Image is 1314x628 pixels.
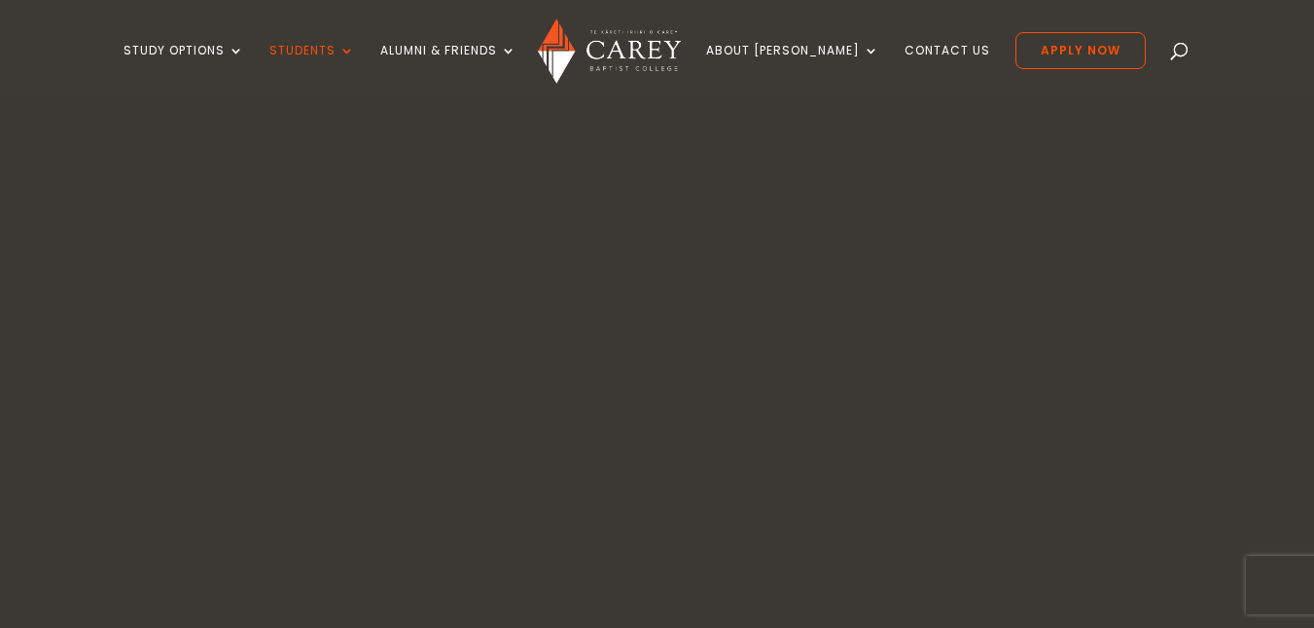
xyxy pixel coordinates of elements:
[380,44,516,90] a: Alumni & Friends
[124,44,244,90] a: Study Options
[1015,32,1146,69] a: Apply Now
[905,44,990,90] a: Contact Us
[269,44,355,90] a: Students
[538,18,681,84] img: Carey Baptist College
[706,44,879,90] a: About [PERSON_NAME]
